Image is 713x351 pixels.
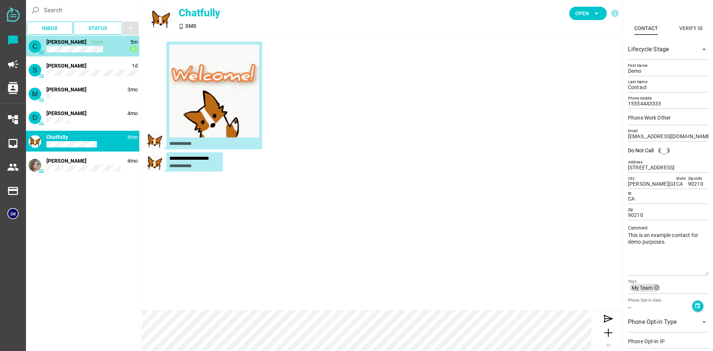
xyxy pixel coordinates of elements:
input: Last Name [628,78,709,92]
span: 29b7adb25b-3jENYgjLIwixZq7outVC [46,39,87,45]
button: Status [74,22,123,35]
span: 27a22cfbba-hvd7Dbb6n6WLUsRJYCVT [46,87,87,92]
input: Email [628,127,709,142]
span: 1747770984 [127,110,138,116]
input: St [628,189,709,204]
i: inbox [7,137,19,149]
img: svg+xml;base64,PD94bWwgdmVyc2lvbj0iMS4wIiBlbmNvZGluZz0iVVRGLTgiPz4KPHN2ZyB2ZXJzaW9uPSIxLjEiIHZpZX... [7,7,20,22]
span: c [46,134,68,140]
input: Phone Opt-in IP [628,334,709,349]
i: payment [7,185,19,197]
input: Zip [628,205,709,220]
textarea: Comment [628,231,709,275]
input: Zipcode [688,174,709,189]
img: welcome.gif [169,45,259,137]
i: event [694,303,701,309]
i: arrow_drop_down [700,318,709,326]
i: Website Chat [39,73,44,79]
i: Website Chat [39,121,44,126]
img: 682ca5c42657a7c376050087-30.png [7,208,19,219]
div: Do Not Call [628,147,654,155]
i: cancel [653,285,660,291]
input: Phone Mobile [628,94,709,109]
i: chat_bubble [7,35,19,46]
div: Chatfully [179,5,394,21]
span: Open [90,39,102,45]
i: Website Chat [39,97,44,103]
span: 2790045fa0-zBqVXLX2Rcjd9pBAc8ja [46,110,87,116]
span: example-682ca54av6ZUtT9tBx1N [46,158,87,164]
div: SMS [179,22,394,30]
span: 1747756362 [127,158,138,164]
input: First Name [628,61,709,76]
span: Inbox [42,24,58,33]
button: Inbox [27,22,73,35]
span: D [32,114,38,121]
span: IM [606,343,611,347]
span: 1747756482 [127,134,138,140]
button: Open [569,7,607,20]
span: Status [88,24,107,33]
div: Verify ID [679,24,703,33]
i: Website Chat [39,49,44,55]
input: My TeamTags [662,283,709,292]
i: Website Chat [39,168,44,174]
i: campaign [7,58,19,70]
span: My Team [632,285,653,291]
span: 1748061673 [127,87,138,92]
input: City [628,174,675,189]
span: C [32,42,38,50]
input: Address [628,158,709,173]
span: M [32,90,38,98]
i: arrow_drop_down [700,45,709,54]
span: 1756911779 [132,63,138,69]
div: -- [628,304,692,312]
span: Open [575,9,589,18]
input: State [676,174,687,189]
i: SMS [179,24,184,29]
i: account_tree [7,114,19,126]
div: Phone Opt-in Date [628,298,692,304]
div: Contact [634,24,658,33]
div: Do Not Call [628,143,674,158]
span: S [33,66,38,74]
i: arrow_drop_down [592,9,601,18]
i: people [7,161,19,173]
i: SMS [39,144,44,150]
input: Phone Work Other [628,110,709,125]
i: contacts [7,82,19,94]
span: 1757012098 [130,39,138,45]
span: 1 [130,46,138,52]
i: info [611,9,619,18]
span: 29b1ac40ac-KSMSrJQB05c8o5BRlhK3 [46,63,87,69]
